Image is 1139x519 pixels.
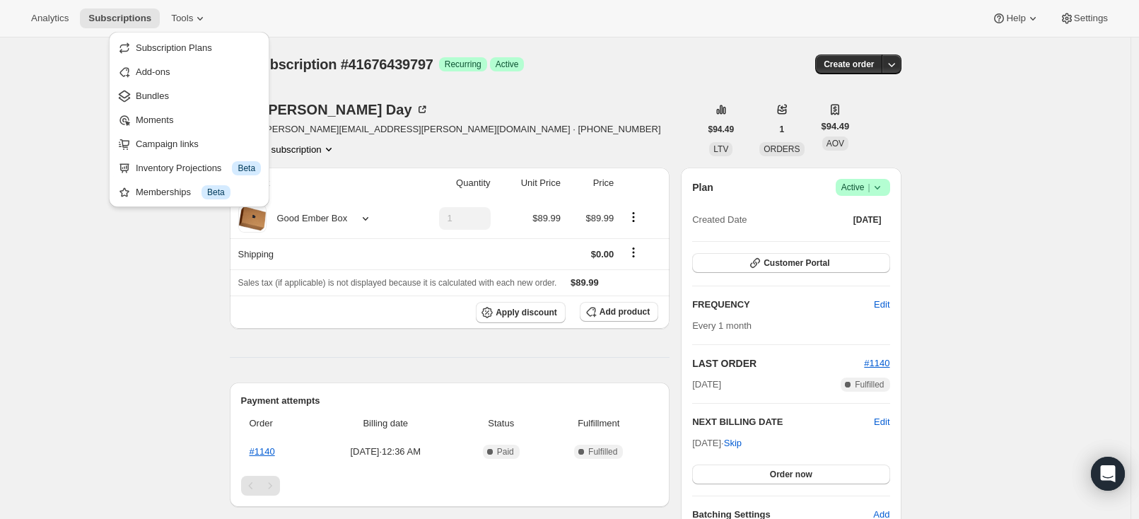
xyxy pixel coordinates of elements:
button: Subscriptions [80,8,160,28]
button: Shipping actions [622,245,645,260]
span: Paid [497,446,514,457]
span: $0.00 [591,249,614,259]
button: Bundles [113,84,265,107]
button: Add product [580,302,658,322]
div: Inventory Projections [136,161,261,175]
span: Fulfillment [547,416,650,431]
button: Subscription Plans [113,36,265,59]
span: Moments [136,115,173,125]
span: Customer Portal [764,257,829,269]
span: Order now [770,469,812,480]
span: ORDERS [764,144,800,154]
button: 1 [771,119,793,139]
span: $94.49 [822,119,850,134]
span: AOV [826,139,844,148]
button: Moments [113,108,265,131]
h2: Plan [692,180,713,194]
button: Edit [865,293,898,316]
span: Analytics [31,13,69,24]
span: [DATE] [853,214,882,226]
span: Beta [238,163,255,174]
span: [DATE] [692,378,721,392]
span: | [868,182,870,193]
th: Quantity [407,168,495,199]
button: Apply discount [476,302,566,323]
h2: FREQUENCY [692,298,874,312]
span: Add-ons [136,66,170,77]
span: Fulfilled [588,446,617,457]
div: Open Intercom Messenger [1091,457,1125,491]
span: Bundles [136,91,169,101]
button: #1140 [864,356,889,371]
span: [DATE] · 12:36 AM [316,445,455,459]
span: Create order [824,59,874,70]
nav: Pagination [241,476,659,496]
span: Active [841,180,884,194]
button: Skip [715,432,750,455]
span: Fulfilled [855,379,884,390]
h2: NEXT BILLING DATE [692,415,874,429]
button: Customer Portal [692,253,889,273]
button: Product actions [622,209,645,225]
span: Beta [207,187,225,198]
span: Settings [1074,13,1108,24]
button: $94.49 [700,119,743,139]
span: Sales tax (if applicable) is not displayed because it is calculated with each new order. [238,278,557,288]
span: Subscription #41676439797 [252,57,433,72]
span: Subscriptions [88,13,151,24]
button: Help [983,8,1048,28]
a: #1140 [864,358,889,368]
span: Status [463,416,539,431]
span: Tools [171,13,193,24]
button: Campaign links [113,132,265,155]
span: Campaign links [136,139,199,149]
span: $94.49 [708,124,735,135]
button: Edit [874,415,889,429]
button: Tools [163,8,216,28]
span: Created Date [692,213,747,227]
span: $89.99 [571,277,599,288]
th: Shipping [230,238,407,269]
th: Price [565,168,618,199]
th: Unit Price [495,168,565,199]
span: Billing date [316,416,455,431]
span: Subscription Plans [136,42,212,53]
button: Create order [815,54,882,74]
span: [DATE] · [692,438,742,448]
span: $89.99 [586,213,614,223]
button: Memberships [113,180,265,203]
span: LTV [713,144,728,154]
span: Every 1 month [692,320,752,331]
button: Product actions [264,142,336,156]
span: Add product [600,306,650,317]
span: $89.99 [532,213,561,223]
button: [DATE] [845,210,890,230]
th: Order [241,408,313,439]
span: Skip [724,436,742,450]
h2: LAST ORDER [692,356,864,371]
button: Order now [692,465,889,484]
span: Apply discount [496,307,557,318]
span: Edit [874,298,889,312]
div: Memberships [136,185,261,199]
a: #1140 [250,446,275,457]
span: [PERSON_NAME][EMAIL_ADDRESS][PERSON_NAME][DOMAIN_NAME] · [PHONE_NUMBER] [264,122,661,136]
span: Recurring [445,59,481,70]
span: 1 [780,124,785,135]
span: Active [496,59,519,70]
button: Analytics [23,8,77,28]
button: Add-ons [113,60,265,83]
button: Settings [1051,8,1116,28]
div: Good Ember Box [267,211,348,226]
th: Product [230,168,407,199]
h2: Payment attempts [241,394,659,408]
button: Inventory Projections [113,156,265,179]
span: Help [1006,13,1025,24]
div: [PERSON_NAME] Day [264,103,429,117]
